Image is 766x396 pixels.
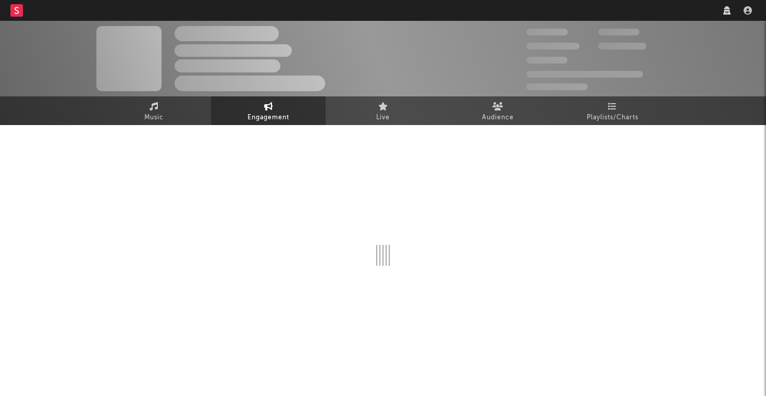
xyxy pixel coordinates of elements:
a: Music [96,96,211,125]
span: Jump Score: 85.0 [526,83,588,90]
span: Engagement [248,112,289,124]
span: 300,000 [526,29,568,35]
span: 50,000,000 Monthly Listeners [526,71,643,78]
a: Audience [440,96,555,125]
span: 100,000 [598,29,639,35]
a: Engagement [211,96,326,125]
a: Playlists/Charts [555,96,670,125]
a: Live [326,96,440,125]
span: Music [144,112,164,124]
span: 1,000,000 [598,43,646,49]
span: Audience [482,112,514,124]
span: 50,000,000 [526,43,579,49]
span: Live [376,112,390,124]
span: Playlists/Charts [587,112,638,124]
span: 100,000 [526,57,567,64]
